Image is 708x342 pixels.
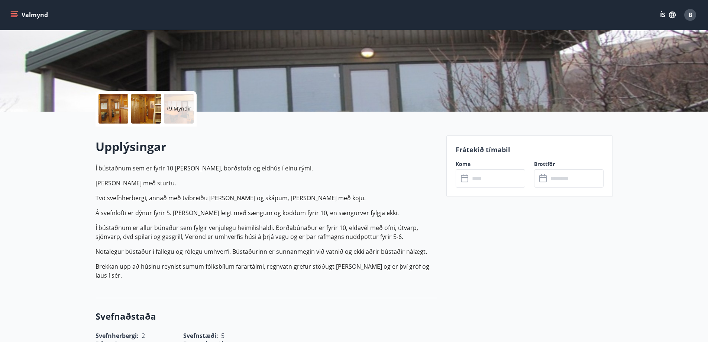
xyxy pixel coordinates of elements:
label: Brottför [534,160,604,168]
p: +9 Myndir [166,105,191,112]
p: Tvö svefnherbergi, annað með tvíbreiðu [PERSON_NAME] og skápum, [PERSON_NAME] með koju. [96,194,437,202]
p: Á svefnlofti er dýnur fyrir 5. [PERSON_NAME] leigt með sængum og koddum fyrir 10, en sængurver fy... [96,208,437,217]
p: [PERSON_NAME] með sturtu. [96,179,437,188]
button: ÍS [656,8,680,22]
h3: Svefnaðstaða [96,310,437,323]
h2: Upplýsingar [96,138,437,155]
p: Brekkan upp að húsinu reynist sumum fólksbílum farartálmi, regnvatn grefur stöðugt [PERSON_NAME] ... [96,262,437,280]
p: Frátekið tímabil [456,145,604,154]
p: Í bústaðnum sem er fyrir 10 [PERSON_NAME], borðstofa og eldhús í einu rými. [96,164,437,173]
label: Koma [456,160,525,168]
span: B [688,11,692,19]
button: menu [9,8,51,22]
button: B [681,6,699,24]
p: Notalegur bústaður í fallegu og rólegu umhverfi. Bústaðurinn er sunnanmegin við vatnið og ekki að... [96,247,437,256]
p: Í bústaðnum er allur búnaður sem fylgir venjulegu heimilishaldi. Borðabúnaður er fyrir 10, eldavé... [96,223,437,241]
